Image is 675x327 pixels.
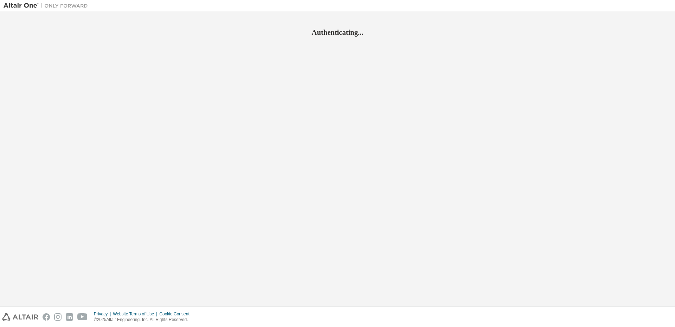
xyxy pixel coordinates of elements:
[66,313,73,321] img: linkedin.svg
[94,311,113,317] div: Privacy
[4,28,671,37] h2: Authenticating...
[54,313,62,321] img: instagram.svg
[113,311,159,317] div: Website Terms of Use
[77,313,88,321] img: youtube.svg
[43,313,50,321] img: facebook.svg
[94,317,194,323] p: © 2025 Altair Engineering, Inc. All Rights Reserved.
[4,2,91,9] img: Altair One
[159,311,193,317] div: Cookie Consent
[2,313,38,321] img: altair_logo.svg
